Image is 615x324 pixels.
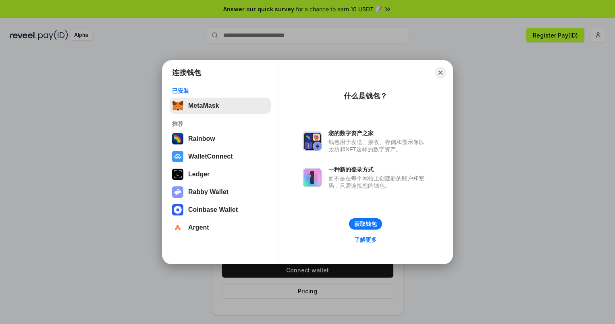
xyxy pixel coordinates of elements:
img: svg+xml,%3Csvg%20xmlns%3D%22http%3A%2F%2Fwww.w3.org%2F2000%2Fsvg%22%20fill%3D%22none%22%20viewBox... [303,168,322,187]
button: 获取钱包 [349,218,382,230]
div: Rainbow [188,135,215,142]
div: 获取钱包 [354,220,377,228]
div: 了解更多 [354,236,377,243]
button: Rabby Wallet [170,184,271,200]
button: Close [435,67,446,78]
button: WalletConnect [170,148,271,165]
h1: 连接钱包 [172,68,201,77]
button: Rainbow [170,131,271,147]
button: Argent [170,219,271,236]
img: svg+xml,%3Csvg%20width%3D%2228%22%20height%3D%2228%22%20viewBox%3D%220%200%2028%2028%22%20fill%3D... [172,222,183,233]
div: 一种新的登录方式 [328,166,428,173]
div: Ledger [188,171,210,178]
img: svg+xml,%3Csvg%20width%3D%2228%22%20height%3D%2228%22%20viewBox%3D%220%200%2028%2028%22%20fill%3D... [172,204,183,215]
div: WalletConnect [188,153,233,160]
div: Rabby Wallet [188,188,229,196]
img: svg+xml,%3Csvg%20xmlns%3D%22http%3A%2F%2Fwww.w3.org%2F2000%2Fsvg%22%20width%3D%2228%22%20height%3... [172,169,183,180]
img: svg+xml,%3Csvg%20xmlns%3D%22http%3A%2F%2Fwww.w3.org%2F2000%2Fsvg%22%20fill%3D%22none%22%20viewBox... [172,186,183,198]
button: Ledger [170,166,271,182]
img: svg+xml,%3Csvg%20fill%3D%22none%22%20height%3D%2233%22%20viewBox%3D%220%200%2035%2033%22%20width%... [172,100,183,111]
div: Argent [188,224,209,231]
div: MetaMask [188,102,219,109]
img: svg+xml,%3Csvg%20width%3D%2228%22%20height%3D%2228%22%20viewBox%3D%220%200%2028%2028%22%20fill%3D... [172,151,183,162]
div: 推荐 [172,120,268,128]
div: 而不是在每个网站上创建新的账户和密码，只需连接您的钱包。 [328,175,428,189]
div: 您的数字资产之家 [328,130,428,137]
div: Coinbase Wallet [188,206,238,213]
button: MetaMask [170,98,271,114]
img: svg+xml,%3Csvg%20xmlns%3D%22http%3A%2F%2Fwww.w3.org%2F2000%2Fsvg%22%20fill%3D%22none%22%20viewBox... [303,132,322,151]
a: 了解更多 [349,234,382,245]
button: Coinbase Wallet [170,202,271,218]
div: 钱包用于发送、接收、存储和显示像以太坊和NFT这样的数字资产。 [328,138,428,153]
img: svg+xml,%3Csvg%20width%3D%22120%22%20height%3D%22120%22%20viewBox%3D%220%200%20120%20120%22%20fil... [172,133,183,144]
div: 已安装 [172,87,268,94]
div: 什么是钱包？ [344,91,387,101]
